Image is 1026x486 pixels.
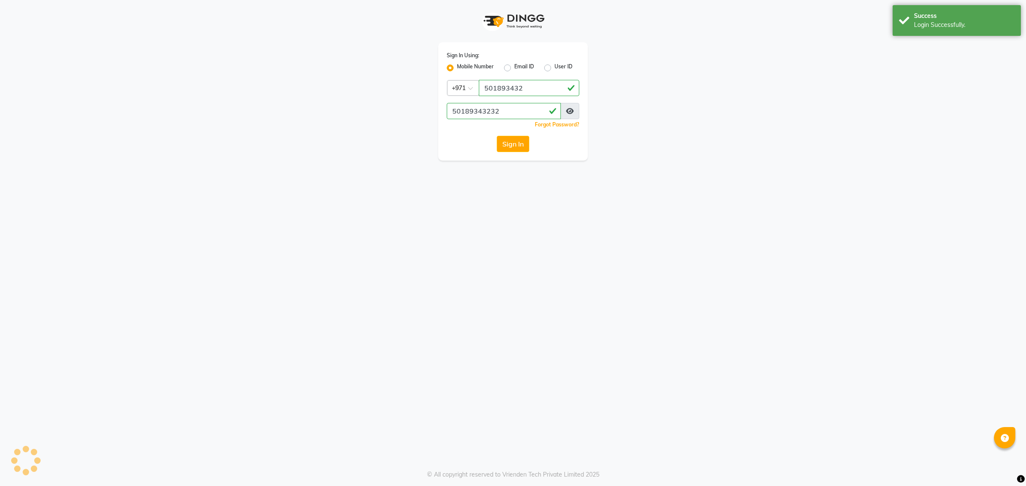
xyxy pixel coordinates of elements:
label: Sign In Using: [447,52,479,59]
div: Success [914,12,1014,20]
div: Login Successfully. [914,20,1014,29]
button: Sign In [497,136,529,152]
label: User ID [554,63,572,73]
label: Email ID [514,63,534,73]
img: logo1.svg [479,9,547,34]
input: Username [447,103,561,119]
label: Mobile Number [457,63,494,73]
iframe: chat widget [990,452,1017,477]
input: Username [479,80,579,96]
a: Forgot Password? [535,121,579,128]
